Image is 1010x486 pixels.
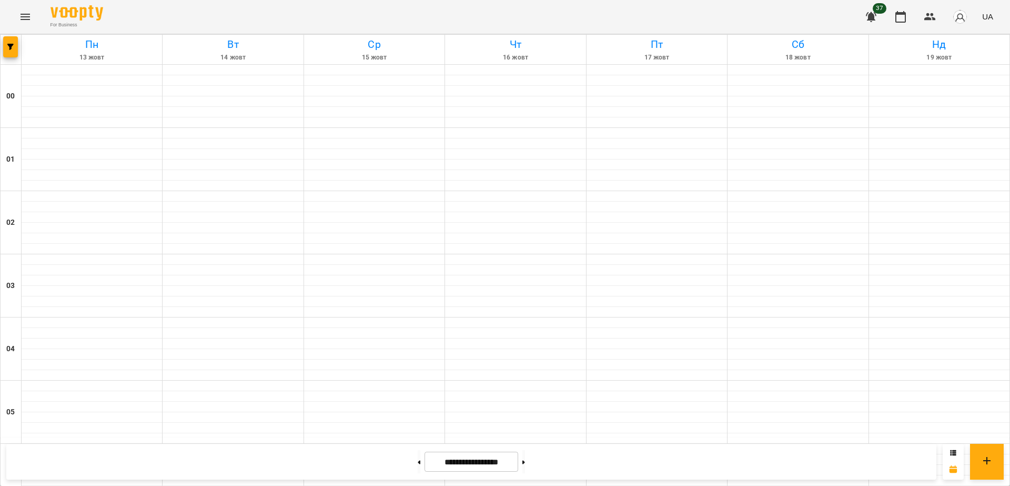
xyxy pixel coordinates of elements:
[6,154,15,165] h6: 01
[6,91,15,102] h6: 00
[306,53,443,63] h6: 15 жовт
[306,36,443,53] h6: Ср
[23,53,160,63] h6: 13 жовт
[729,53,866,63] h6: 18 жовт
[13,4,38,29] button: Menu
[164,53,301,63] h6: 14 жовт
[6,280,15,292] h6: 03
[23,36,160,53] h6: Пн
[6,217,15,229] h6: 02
[50,5,103,21] img: Voopty Logo
[50,22,103,28] span: For Business
[982,11,993,22] span: UA
[871,36,1008,53] h6: Нд
[953,9,967,24] img: avatar_s.png
[447,53,584,63] h6: 16 жовт
[871,53,1008,63] h6: 19 жовт
[873,3,886,14] span: 37
[164,36,301,53] h6: Вт
[447,36,584,53] h6: Чт
[729,36,866,53] h6: Сб
[6,343,15,355] h6: 04
[588,36,725,53] h6: Пт
[6,406,15,418] h6: 05
[978,7,997,26] button: UA
[588,53,725,63] h6: 17 жовт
